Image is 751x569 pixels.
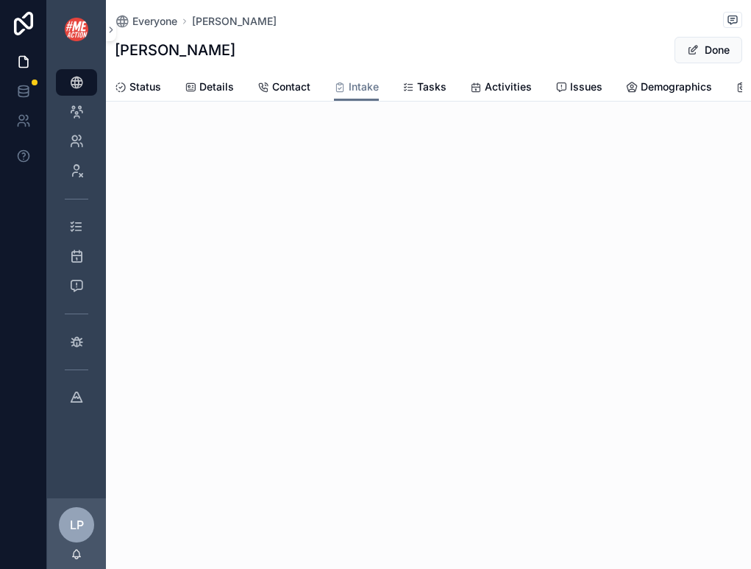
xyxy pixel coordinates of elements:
[65,18,88,41] img: App logo
[675,37,742,63] button: Done
[115,40,235,60] h1: [PERSON_NAME]
[334,74,379,102] a: Intake
[199,79,234,94] span: Details
[485,79,532,94] span: Activities
[470,74,532,103] a: Activities
[641,79,712,94] span: Demographics
[417,79,446,94] span: Tasks
[47,59,106,430] div: scrollable content
[349,79,379,94] span: Intake
[626,74,712,103] a: Demographics
[257,74,310,103] a: Contact
[129,79,161,94] span: Status
[115,74,161,103] a: Status
[570,79,602,94] span: Issues
[272,79,310,94] span: Contact
[192,14,277,29] a: [PERSON_NAME]
[115,14,177,29] a: Everyone
[185,74,234,103] a: Details
[402,74,446,103] a: Tasks
[132,14,177,29] span: Everyone
[70,516,84,534] span: LP
[555,74,602,103] a: Issues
